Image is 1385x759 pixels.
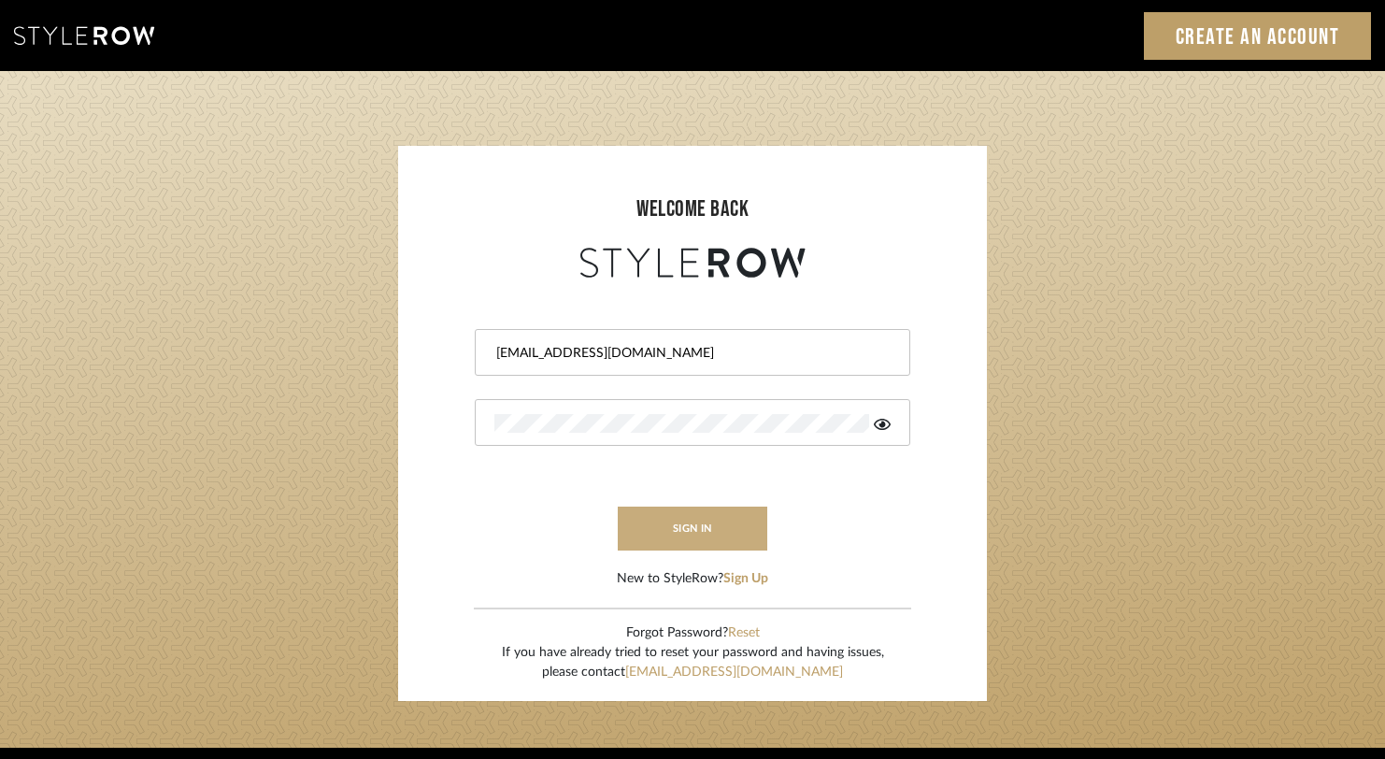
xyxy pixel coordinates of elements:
button: Sign Up [723,569,768,589]
div: welcome back [417,193,968,226]
button: sign in [618,507,767,551]
div: If you have already tried to reset your password and having issues, please contact [502,643,884,682]
button: Reset [728,623,760,643]
a: [EMAIL_ADDRESS][DOMAIN_NAME] [625,666,843,679]
div: New to StyleRow? [617,569,768,589]
input: Email Address [494,344,886,363]
a: Create an Account [1144,12,1372,60]
div: Forgot Password? [502,623,884,643]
